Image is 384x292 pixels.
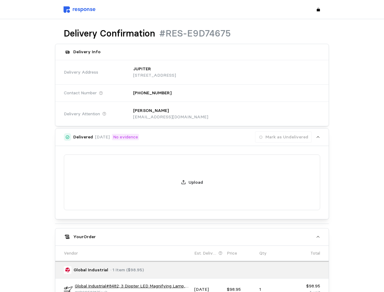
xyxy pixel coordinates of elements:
[55,146,329,219] div: Delivered[DATE]No evidenceMark as Undelivered
[75,283,190,290] a: Global Industrial#8482; 3 Diopter LED Magnifying Lamp, Black
[95,134,110,141] p: [DATE]
[259,250,267,257] p: Qty
[133,114,208,120] p: [EMAIL_ADDRESS][DOMAIN_NAME]
[64,28,155,40] h1: Delivery Confirmation
[64,111,100,117] span: Delivery Attention
[310,250,320,257] p: Total
[189,179,203,186] p: Upload
[73,49,101,55] h5: Delivery Info
[64,90,97,96] span: Contact Number
[55,129,329,146] button: Delivered[DATE]No evidenceMark as Undelivered
[55,228,329,245] button: YourOrder
[194,250,217,257] p: Est. Delivery
[227,250,237,257] p: Price
[113,134,138,141] p: No evidence
[64,250,78,257] p: Vendor
[73,234,96,240] h5: Your Order
[292,283,320,290] p: $98.95
[64,69,98,76] span: Delivery Address
[110,267,144,273] p: · 1 Item ($98.95)
[133,107,169,114] p: [PERSON_NAME]
[133,72,176,79] p: [STREET_ADDRESS]
[159,28,231,40] h1: #RES-E9D74675
[73,134,93,140] h5: Delivered
[74,267,108,273] p: Global Industrial
[64,6,95,13] img: svg%3e
[133,90,171,96] p: [PHONE_NUMBER]
[133,66,151,72] p: JUPITER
